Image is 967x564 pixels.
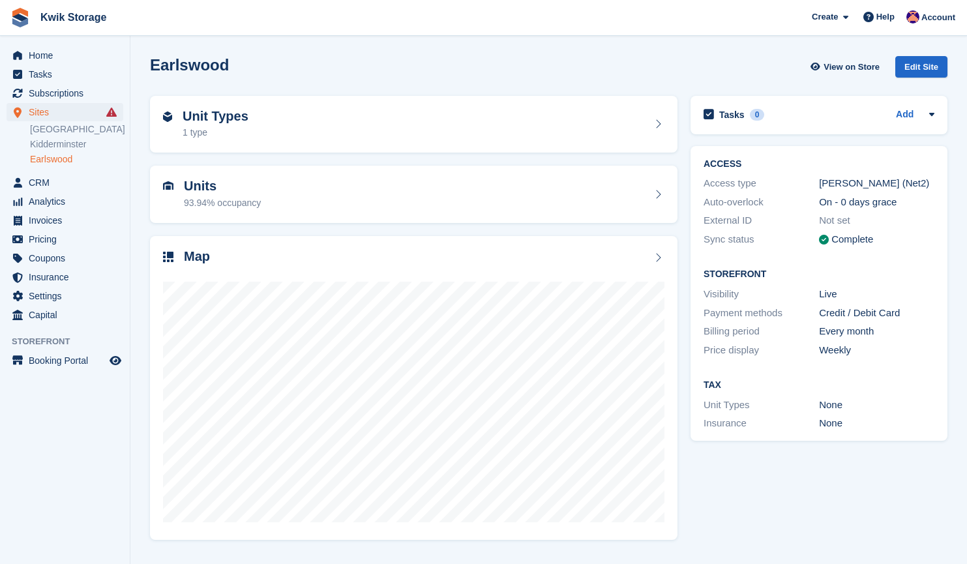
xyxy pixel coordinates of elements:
[30,138,123,151] a: Kidderminster
[150,166,677,223] a: Units 93.94% occupancy
[29,287,107,305] span: Settings
[163,252,173,262] img: map-icn-33ee37083ee616e46c38cad1a60f524a97daa1e2b2c8c0bc3eb3415660979fc1.svg
[895,56,947,83] a: Edit Site
[29,249,107,267] span: Coupons
[35,7,112,28] a: Kwik Storage
[7,65,123,83] a: menu
[29,230,107,248] span: Pricing
[7,230,123,248] a: menu
[10,8,30,27] img: stora-icon-8386f47178a22dfd0bd8f6a31ec36ba5ce8667c1dd55bd0f319d3a0aa187defe.svg
[29,65,107,83] span: Tasks
[29,351,107,370] span: Booking Portal
[704,398,819,413] div: Unit Types
[896,108,914,123] a: Add
[183,126,248,140] div: 1 type
[704,287,819,302] div: Visibility
[819,398,934,413] div: None
[819,195,934,210] div: On - 0 days grace
[7,249,123,267] a: menu
[7,192,123,211] a: menu
[184,249,210,264] h2: Map
[150,56,229,74] h2: Earlswood
[819,416,934,431] div: None
[7,46,123,65] a: menu
[29,306,107,324] span: Capital
[7,211,123,230] a: menu
[7,103,123,121] a: menu
[7,173,123,192] a: menu
[7,306,123,324] a: menu
[809,56,885,78] a: View on Store
[29,192,107,211] span: Analytics
[704,324,819,339] div: Billing period
[30,153,123,166] a: Earlswood
[906,10,919,23] img: Jade Stanley
[831,232,873,247] div: Complete
[819,213,934,228] div: Not set
[704,232,819,247] div: Sync status
[704,380,934,391] h2: Tax
[106,107,117,117] i: Smart entry sync failures have occurred
[7,351,123,370] a: menu
[184,196,261,210] div: 93.94% occupancy
[819,343,934,358] div: Weekly
[812,10,838,23] span: Create
[921,11,955,24] span: Account
[704,306,819,321] div: Payment methods
[876,10,895,23] span: Help
[750,109,765,121] div: 0
[163,181,173,190] img: unit-icn-7be61d7bf1b0ce9d3e12c5938cc71ed9869f7b940bace4675aadf7bd6d80202e.svg
[704,176,819,191] div: Access type
[704,416,819,431] div: Insurance
[12,335,130,348] span: Storefront
[29,84,107,102] span: Subscriptions
[150,236,677,541] a: Map
[29,46,107,65] span: Home
[29,173,107,192] span: CRM
[150,96,677,153] a: Unit Types 1 type
[704,269,934,280] h2: Storefront
[819,287,934,302] div: Live
[7,268,123,286] a: menu
[184,179,261,194] h2: Units
[895,56,947,78] div: Edit Site
[7,287,123,305] a: menu
[163,111,172,122] img: unit-type-icn-2b2737a686de81e16bb02015468b77c625bbabd49415b5ef34ead5e3b44a266d.svg
[704,213,819,228] div: External ID
[7,84,123,102] a: menu
[719,109,745,121] h2: Tasks
[29,211,107,230] span: Invoices
[183,109,248,124] h2: Unit Types
[819,306,934,321] div: Credit / Debit Card
[704,195,819,210] div: Auto-overlock
[29,103,107,121] span: Sites
[819,176,934,191] div: [PERSON_NAME] (Net2)
[30,123,123,136] a: [GEOGRAPHIC_DATA]
[819,324,934,339] div: Every month
[704,159,934,170] h2: ACCESS
[108,353,123,368] a: Preview store
[704,343,819,358] div: Price display
[824,61,880,74] span: View on Store
[29,268,107,286] span: Insurance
